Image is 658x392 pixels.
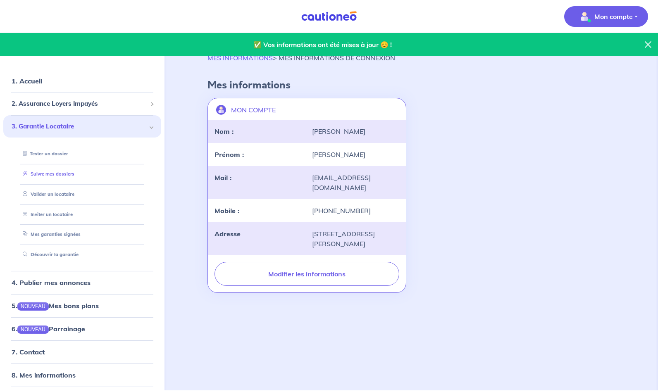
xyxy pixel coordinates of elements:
[216,105,226,115] img: illu_account.svg
[298,11,360,21] img: Cautioneo
[19,171,74,177] a: Suivre mes dossiers
[19,252,79,257] a: Découvrir la garantie
[307,229,405,249] div: [STREET_ADDRESS][PERSON_NAME]
[12,77,42,85] a: 1. Accueil
[13,147,151,161] div: Tester un dossier
[578,10,591,23] img: illu_account_valid_menu.svg
[12,371,76,379] a: 8. Mes informations
[12,348,45,356] a: 7. Contact
[19,231,81,237] a: Mes garanties signées
[13,207,151,221] div: Inviter un locataire
[3,367,161,383] div: 8. Mes informations
[231,105,276,115] p: MON COMPTE
[215,262,399,286] button: Modifier les informations
[13,248,151,261] div: Découvrir la garantie
[307,126,405,136] div: [PERSON_NAME]
[307,150,405,159] div: [PERSON_NAME]
[307,206,405,216] div: [PHONE_NUMBER]
[12,122,147,131] span: 3. Garantie Locataire
[3,96,161,112] div: 2. Assurance Loyers Impayés
[215,230,241,238] strong: Adresse
[564,6,648,27] button: illu_account_valid_menu.svgMon compte
[215,150,244,159] strong: Prénom :
[594,12,633,21] p: Mon compte
[307,173,405,192] div: [EMAIL_ADDRESS][DOMAIN_NAME]
[12,99,147,109] span: 2. Assurance Loyers Impayés
[12,302,99,310] a: 5.NOUVEAUMes bons plans
[215,207,239,215] strong: Mobile :
[12,325,85,333] a: 6.NOUVEAUParrainage
[13,228,151,241] div: Mes garanties signées
[3,344,161,360] div: 7. Contact
[3,274,161,291] div: 4. Publier mes annonces
[12,278,91,287] a: 4. Publier mes annonces
[19,211,73,217] a: Inviter un locataire
[207,79,615,91] h4: Mes informations
[207,53,395,63] p: > MES INFORMATIONS DE CONNEXION
[3,115,161,138] div: 3. Garantie Locataire
[13,188,151,201] div: Valider un locataire
[3,73,161,89] div: 1. Accueil
[13,167,151,181] div: Suivre mes dossiers
[215,127,234,135] strong: Nom :
[215,173,231,182] strong: Mail :
[3,297,161,314] div: 5.NOUVEAUMes bons plans
[19,151,68,157] a: Tester un dossier
[7,33,638,56] span: ✅ Vos informations ont été mises à jour 😊 !
[19,191,74,197] a: Valider un locataire
[207,54,273,62] a: MES INFORMATIONS
[3,321,161,337] div: 6.NOUVEAUParrainage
